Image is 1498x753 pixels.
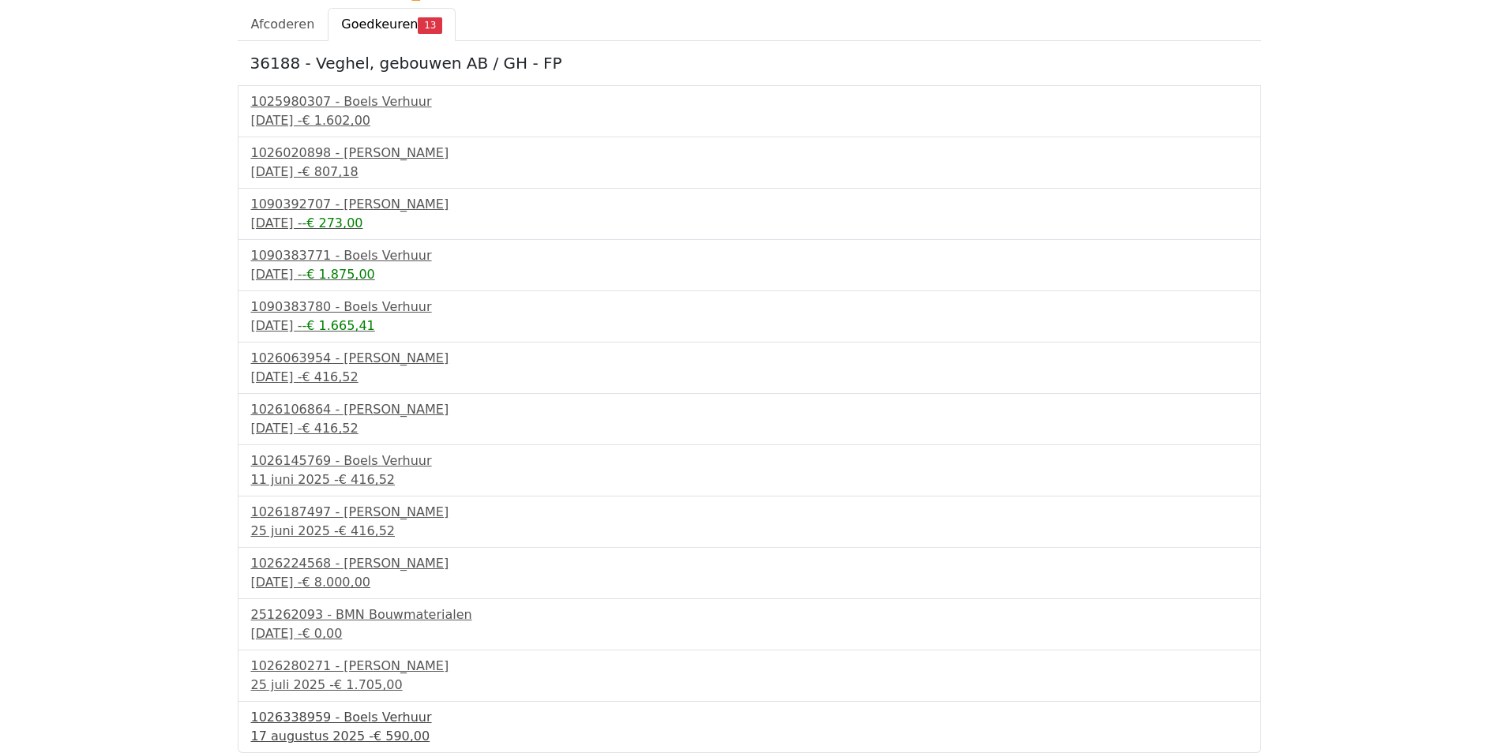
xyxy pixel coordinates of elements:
[251,554,1248,573] div: 1026224568 - [PERSON_NAME]
[251,676,1248,695] div: 25 juli 2025 -
[302,318,374,333] span: -€ 1.665,41
[251,400,1248,419] div: 1026106864 - [PERSON_NAME]
[251,419,1248,438] div: [DATE] -
[238,8,329,41] a: Afcoderen
[251,708,1248,727] div: 1026338959 - Boels Verhuur
[251,298,1248,335] a: 1090383780 - Boels Verhuur[DATE] --€ 1.665,41
[334,677,403,692] span: € 1.705,00
[251,451,1248,470] div: 1026145769 - Boels Verhuur
[328,8,456,41] a: Goedkeuren13
[251,624,1248,643] div: [DATE] -
[251,470,1248,489] div: 11 juni 2025 -
[302,421,358,436] span: € 416,52
[251,246,1248,284] a: 1090383771 - Boels Verhuur[DATE] --€ 1.875,00
[251,349,1248,387] a: 1026063954 - [PERSON_NAME][DATE] -€ 416,52
[251,144,1248,163] div: 1026020898 - [PERSON_NAME]
[302,215,362,230] span: -€ 273,00
[251,17,315,32] span: Afcoderen
[302,369,358,384] span: € 416,52
[374,729,430,744] span: € 590,00
[251,657,1248,676] div: 1026280271 - [PERSON_NAME]
[251,92,1248,130] a: 1025980307 - Boels Verhuur[DATE] -€ 1.602,00
[339,472,395,487] span: € 416,52
[251,111,1248,130] div: [DATE] -
[251,298,1248,317] div: 1090383780 - Boels Verhuur
[250,54,1248,73] h5: 36188 - Veghel, gebouwen AB / GH - FP
[251,195,1248,214] div: 1090392707 - [PERSON_NAME]
[302,626,342,641] span: € 0,00
[251,246,1248,265] div: 1090383771 - Boels Verhuur
[302,575,370,590] span: € 8.000,00
[251,503,1248,522] div: 1026187497 - [PERSON_NAME]
[251,92,1248,111] div: 1025980307 - Boels Verhuur
[251,349,1248,368] div: 1026063954 - [PERSON_NAME]
[418,17,442,33] span: 13
[302,267,374,282] span: -€ 1.875,00
[251,605,1248,643] a: 251262093 - BMN Bouwmaterialen[DATE] -€ 0,00
[302,113,370,128] span: € 1.602,00
[251,605,1248,624] div: 251262093 - BMN Bouwmaterialen
[251,554,1248,592] a: 1026224568 - [PERSON_NAME][DATE] -€ 8.000,00
[251,195,1248,233] a: 1090392707 - [PERSON_NAME][DATE] --€ 273,00
[251,144,1248,182] a: 1026020898 - [PERSON_NAME][DATE] -€ 807,18
[251,522,1248,541] div: 25 juni 2025 -
[251,400,1248,438] a: 1026106864 - [PERSON_NAME][DATE] -€ 416,52
[251,451,1248,489] a: 1026145769 - Boels Verhuur11 juni 2025 -€ 416,52
[251,573,1248,592] div: [DATE] -
[251,708,1248,746] a: 1026338959 - Boels Verhuur17 augustus 2025 -€ 590,00
[251,214,1248,233] div: [DATE] -
[251,503,1248,541] a: 1026187497 - [PERSON_NAME]25 juni 2025 -€ 416,52
[251,163,1248,182] div: [DATE] -
[251,317,1248,335] div: [DATE] -
[302,164,358,179] span: € 807,18
[251,368,1248,387] div: [DATE] -
[341,17,418,32] span: Goedkeuren
[251,657,1248,695] a: 1026280271 - [PERSON_NAME]25 juli 2025 -€ 1.705,00
[251,265,1248,284] div: [DATE] -
[339,523,395,538] span: € 416,52
[251,727,1248,746] div: 17 augustus 2025 -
